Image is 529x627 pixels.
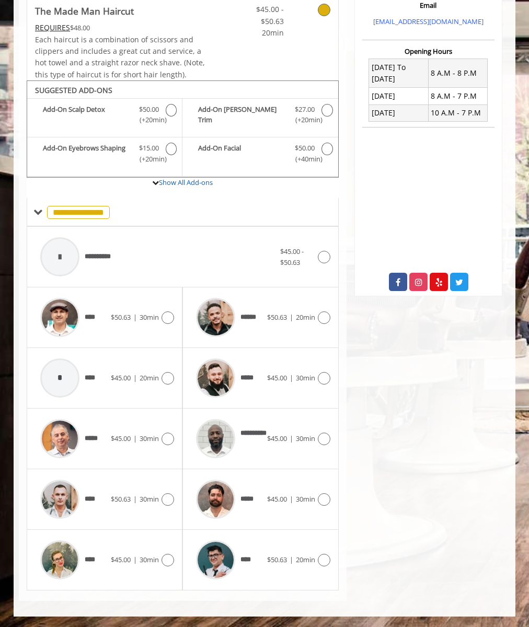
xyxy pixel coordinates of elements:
[133,434,137,443] span: |
[188,104,332,129] label: Add-On Beard Trim
[35,85,112,95] b: SUGGESTED ADD-ONS
[111,312,131,322] span: $50.63
[290,555,293,564] span: |
[140,555,159,564] span: 30min
[365,2,492,9] h3: Email
[295,104,315,115] span: $27.00
[296,494,315,504] span: 30min
[267,373,287,382] span: $45.00
[267,312,287,322] span: $50.63
[198,104,288,126] b: Add-On [PERSON_NAME] Trim
[267,555,287,564] span: $50.63
[234,27,283,39] span: 20min
[280,247,304,267] span: $45.00 - $50.63
[32,104,177,129] label: Add-On Scalp Detox
[296,373,315,382] span: 30min
[428,59,487,88] td: 8 A.M - 8 P.M
[159,178,213,187] a: Show All Add-ons
[43,104,132,126] b: Add-On Scalp Detox
[140,312,159,322] span: 30min
[139,143,159,154] span: $15.00
[296,555,315,564] span: 20min
[234,4,283,27] span: $45.00 - $50.63
[43,143,132,165] b: Add-On Eyebrows Shaping
[35,34,205,79] span: Each haircut is a combination of scissors and clippers and includes a great cut and service, a ho...
[111,555,131,564] span: $45.00
[293,114,316,125] span: (+20min )
[137,154,160,165] span: (+20min )
[296,434,315,443] span: 30min
[295,143,315,154] span: $50.00
[133,373,137,382] span: |
[267,494,287,504] span: $45.00
[140,494,159,504] span: 30min
[369,59,428,88] td: [DATE] To [DATE]
[32,143,177,167] label: Add-On Eyebrows Shaping
[290,494,293,504] span: |
[133,494,137,504] span: |
[133,312,137,322] span: |
[111,373,131,382] span: $45.00
[111,434,131,443] span: $45.00
[362,48,494,55] h3: Opening Hours
[137,114,160,125] span: (+20min )
[133,555,137,564] span: |
[290,312,293,322] span: |
[35,22,70,32] span: This service needs some Advance to be paid before we block your appointment
[111,494,131,504] span: $50.63
[198,143,288,165] b: Add-On Facial
[428,88,487,104] td: 8 A.M - 7 P.M
[140,434,159,443] span: 30min
[293,154,316,165] span: (+40min )
[27,80,339,178] div: The Made Man Haircut Add-onS
[296,312,315,322] span: 20min
[188,143,332,167] label: Add-On Facial
[369,88,428,104] td: [DATE]
[369,104,428,121] td: [DATE]
[373,17,484,26] a: [EMAIL_ADDRESS][DOMAIN_NAME]
[139,104,159,115] span: $50.00
[290,434,293,443] span: |
[140,373,159,382] span: 20min
[35,22,209,33] div: $48.00
[290,373,293,382] span: |
[428,104,487,121] td: 10 A.M - 7 P.M
[267,434,287,443] span: $45.00
[35,4,134,18] b: The Made Man Haircut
